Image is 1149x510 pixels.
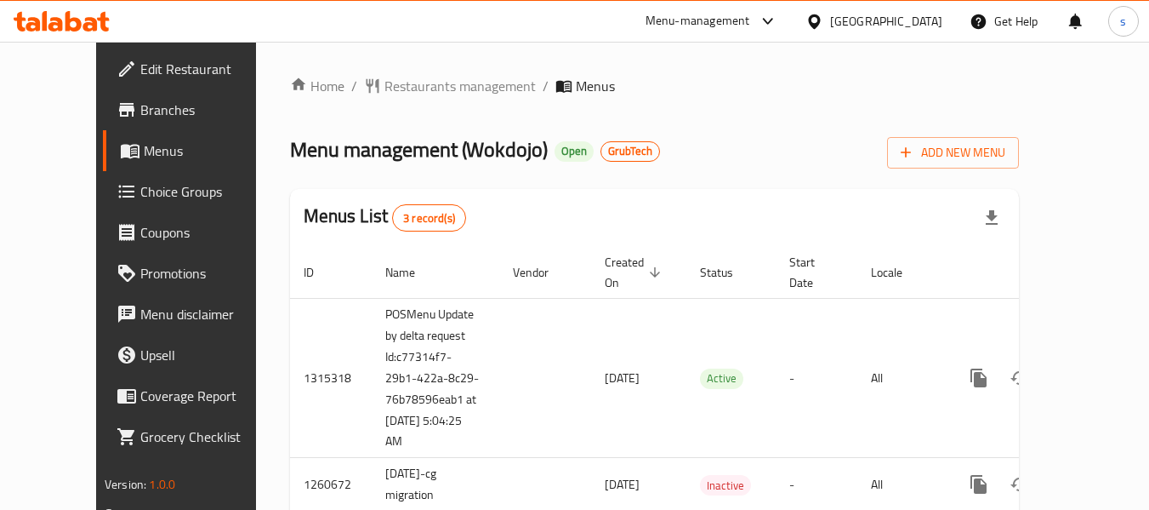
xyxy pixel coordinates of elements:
div: Open [555,141,594,162]
td: - [776,298,857,458]
button: more [958,464,999,505]
span: Edit Restaurant [140,59,275,79]
div: Active [700,369,743,389]
span: Open [555,144,594,158]
button: Change Status [999,358,1040,398]
span: Menu management ( Wokdojo ) [290,130,548,169]
td: 1315318 [290,298,372,458]
nav: breadcrumb [290,76,1019,96]
li: / [351,76,357,96]
span: Vendor [513,262,571,283]
span: Add New Menu [901,142,1005,163]
span: Branches [140,100,275,120]
div: [GEOGRAPHIC_DATA] [830,12,942,31]
td: All [857,298,945,458]
a: Upsell [103,335,288,375]
span: GrubTech [601,144,659,158]
span: ID [304,262,336,283]
a: Branches [103,89,288,130]
a: Choice Groups [103,171,288,212]
span: s [1120,12,1126,31]
span: Promotions [140,263,275,284]
span: Restaurants management [384,76,536,96]
span: [DATE] [605,367,640,389]
span: 1.0.0 [149,473,175,496]
button: Change Status [999,464,1040,505]
span: Coupons [140,222,275,243]
a: Promotions [103,253,288,294]
span: 3 record(s) [393,210,465,226]
span: Upsell [140,345,275,365]
span: Menus [576,76,615,96]
span: Status [700,262,755,283]
button: more [958,358,999,398]
span: Name [385,262,437,283]
div: Total records count [392,204,466,232]
li: / [543,76,549,96]
div: Export file [971,198,1012,238]
span: Start Date [789,252,837,293]
span: Choice Groups [140,181,275,202]
a: Restaurants management [364,76,536,96]
a: Menus [103,130,288,171]
a: Home [290,76,344,96]
span: Active [700,369,743,388]
span: [DATE] [605,473,640,496]
a: Coupons [103,212,288,253]
span: Inactive [700,476,751,496]
a: Menu disclaimer [103,294,288,335]
h2: Menus List [304,203,466,232]
span: Menu disclaimer [140,304,275,324]
div: Inactive [700,475,751,496]
a: Edit Restaurant [103,49,288,89]
span: Menus [144,140,275,161]
div: Menu-management [646,11,750,32]
td: POSMenu Update by delta request Id:c77314f7-29b1-422a-8c29-76b78596eab1 at [DATE] 5:04:25 AM [372,298,499,458]
span: Coverage Report [140,386,275,406]
a: Grocery Checklist [103,416,288,457]
span: Grocery Checklist [140,427,275,447]
span: Version: [105,473,146,496]
span: Created On [605,252,666,293]
a: Coverage Report [103,375,288,416]
th: Actions [945,247,1135,299]
button: Add New Menu [887,137,1019,169]
span: Locale [871,262,924,283]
